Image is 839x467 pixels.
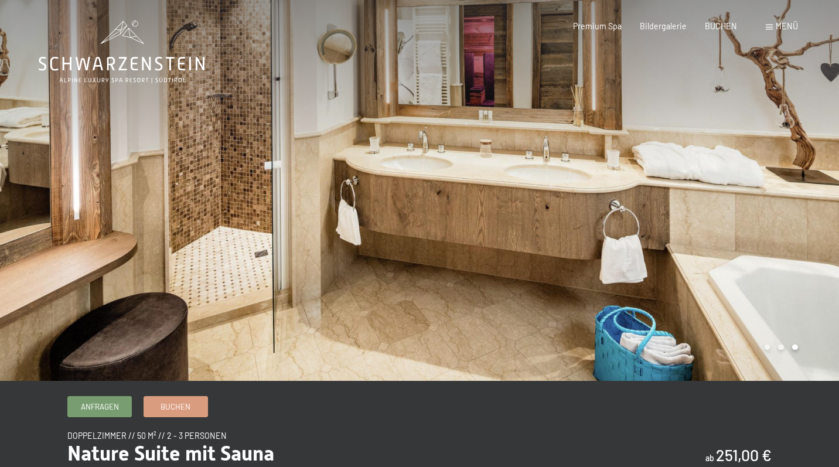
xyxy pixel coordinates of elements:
a: Bildergalerie [640,21,687,31]
span: ab [705,453,714,463]
span: Doppelzimmer // 50 m² // 2 - 3 Personen [67,431,227,441]
a: BUCHEN [705,21,737,31]
span: Nature Suite mit Sauna [67,441,274,465]
a: Buchen [144,397,207,416]
a: Anfragen [68,397,131,416]
span: Buchen [161,401,190,412]
a: Premium Spa [573,21,622,31]
span: Anfragen [81,401,119,412]
span: Menü [776,21,798,31]
b: 251,00 € [716,445,772,464]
